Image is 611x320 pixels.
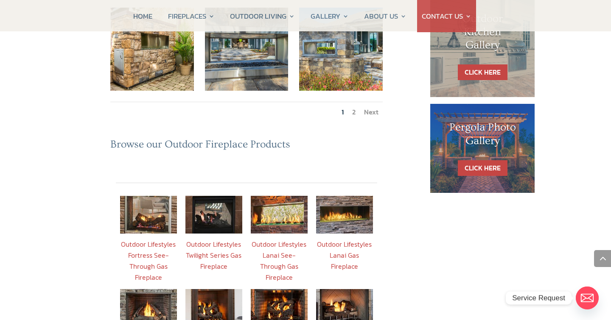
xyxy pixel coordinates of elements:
[252,239,306,282] a: Outdoor Lifestyles Lanai See-Through Gas Fireplace
[447,12,518,56] h1: Outdoor Kitchen Gallery
[458,64,507,80] a: CLICK HERE
[458,160,507,176] a: CLICK HERE
[121,239,176,282] a: Outdoor Lifestyles Fortress See-Through Gas Fireplace
[364,107,378,117] a: Next
[447,121,518,151] h1: Pergola Photo Gallery
[251,196,308,234] img: WebImage_LANAI48ST_195x177-jpg
[317,239,372,271] a: Outdoor Lifestyles Lanai Gas Fireplace
[186,239,241,271] a: Outdoor Lifestyles Twilight Series Gas Fireplace
[299,8,383,91] img: outdoor fireplace projects css fireplaces and outdoor living florida MG0216
[352,107,356,117] a: 2
[185,196,242,234] img: HHT-gasFP-TwilightII-Interior-BasicFront-K-195x177
[576,287,599,309] a: Email
[316,196,373,234] img: WebImage_LANAI60_195x177-jpg
[120,196,177,234] img: Fortress_195x177
[342,107,344,117] a: 1
[110,8,194,91] img: outdoor fireplace projects css fireplaces and outdoor living florida MG8093
[110,138,383,155] h3: Browse our Outdoor Fireplace Products
[205,8,289,91] img: outdoor fireplace projects css fireplaces and outdoor living florida MG0220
